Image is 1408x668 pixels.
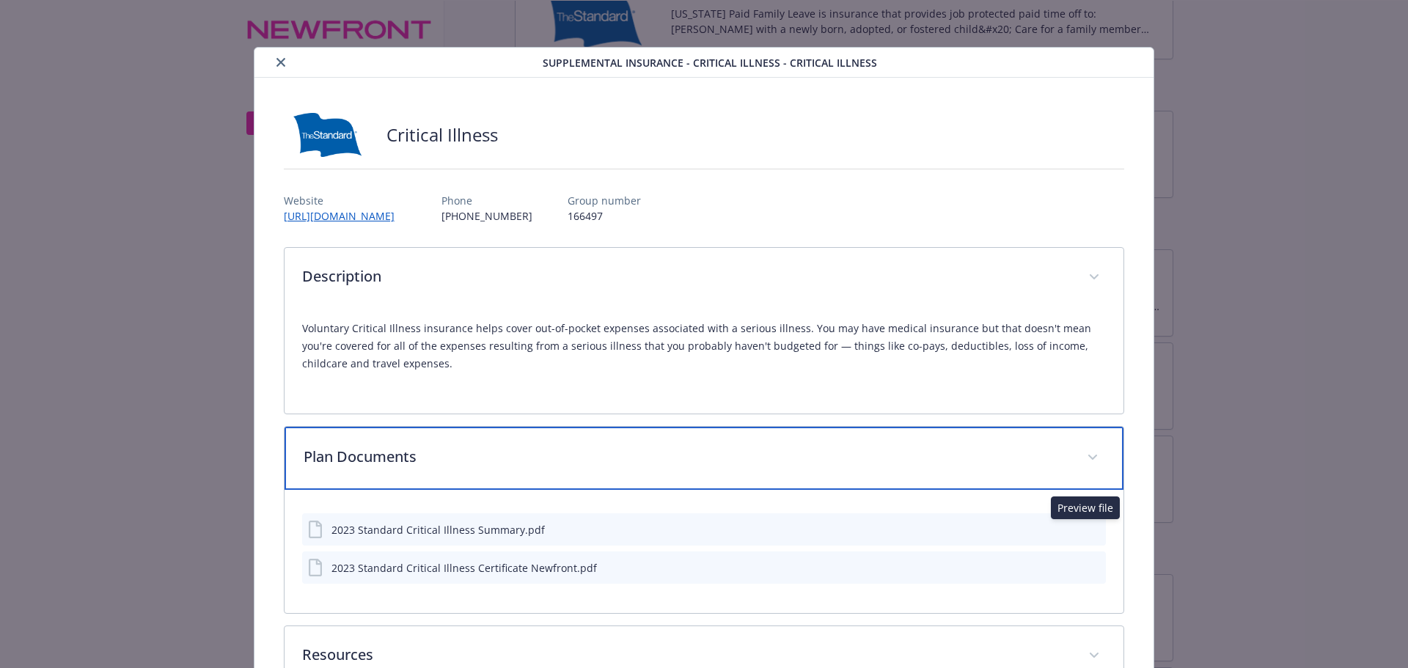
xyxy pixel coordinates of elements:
[285,248,1124,308] div: Description
[1051,496,1120,519] div: Preview file
[1087,560,1100,576] button: preview file
[1063,560,1075,576] button: download file
[285,427,1124,490] div: Plan Documents
[441,193,532,208] p: Phone
[302,320,1107,372] p: Voluntary Critical Illness insurance helps cover out-of-pocket expenses associated with a serious...
[331,560,597,576] div: 2023 Standard Critical Illness Certificate Newfront.pdf
[568,208,641,224] p: 166497
[1087,522,1100,537] button: preview file
[285,490,1124,613] div: Plan Documents
[1063,522,1075,537] button: download file
[285,308,1124,414] div: Description
[302,644,1071,666] p: Resources
[331,522,545,537] div: 2023 Standard Critical Illness Summary.pdf
[272,54,290,71] button: close
[302,265,1071,287] p: Description
[441,208,532,224] p: [PHONE_NUMBER]
[568,193,641,208] p: Group number
[304,446,1070,468] p: Plan Documents
[284,193,406,208] p: Website
[284,209,406,223] a: [URL][DOMAIN_NAME]
[386,122,498,147] h2: Critical Illness
[543,55,877,70] span: Supplemental Insurance - Critical Illness - Critical Illness
[284,113,372,157] img: Standard Insurance Company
